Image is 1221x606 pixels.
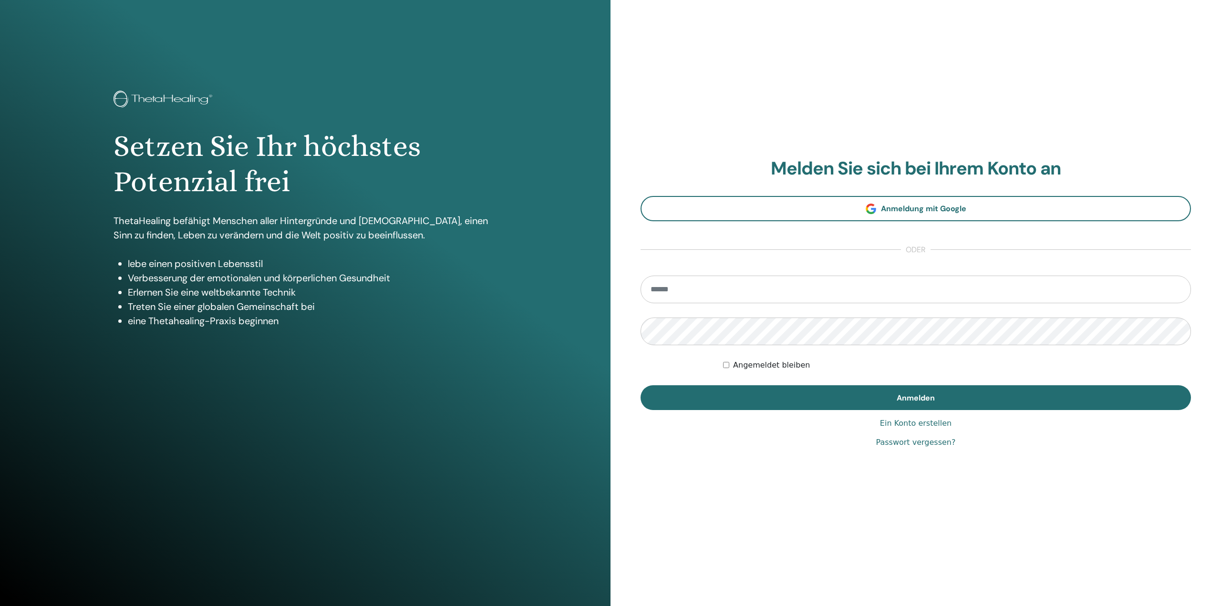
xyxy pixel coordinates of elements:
[128,314,497,328] li: eine Thetahealing-Praxis beginnen
[641,385,1191,410] button: Anmelden
[128,257,497,271] li: lebe einen positiven Lebensstil
[641,196,1191,221] a: Anmeldung mit Google
[881,204,966,214] span: Anmeldung mit Google
[641,158,1191,180] h2: Melden Sie sich bei Ihrem Konto an
[901,244,931,256] span: oder
[897,393,935,403] span: Anmelden
[114,129,497,200] h1: Setzen Sie Ihr höchstes Potenzial frei
[733,359,810,371] label: Angemeldet bleiben
[128,285,497,299] li: Erlernen Sie eine weltbekannte Technik
[128,299,497,314] li: Treten Sie einer globalen Gemeinschaft bei
[876,437,956,448] a: Passwort vergessen?
[128,271,497,285] li: Verbesserung der emotionalen und körperlichen Gesundheit
[723,359,1191,371] div: Keep me authenticated indefinitely or until I manually logout
[114,214,497,242] p: ThetaHealing befähigt Menschen aller Hintergründe und [DEMOGRAPHIC_DATA], einen Sinn zu finden, L...
[880,418,952,429] a: Ein Konto erstellen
